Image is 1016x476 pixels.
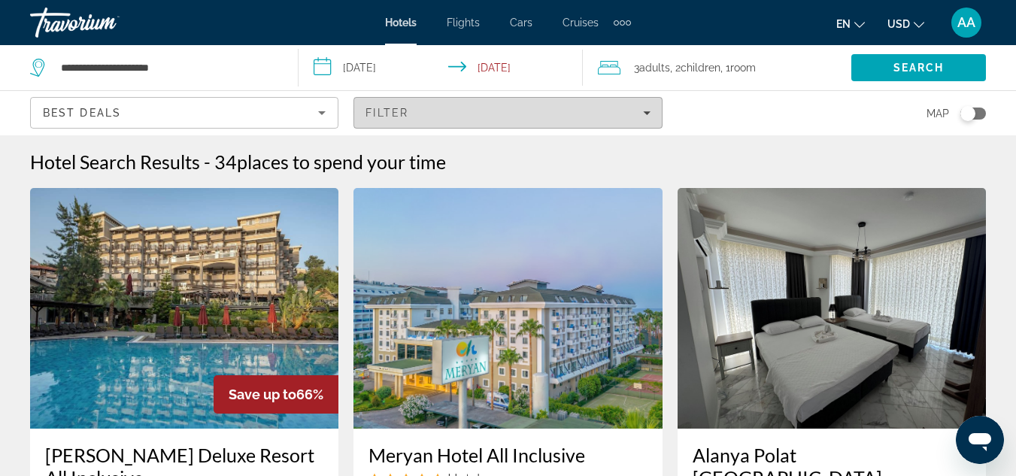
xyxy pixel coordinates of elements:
img: Alanya Polat Holiday Village [678,188,986,429]
span: places to spend your time [237,150,446,173]
span: Map [927,103,949,124]
span: Room [730,62,756,74]
iframe: Кнопка запуска окна обмена сообщениями [956,416,1004,464]
a: Cruises [563,17,599,29]
a: Cars [510,17,532,29]
img: Justiniano Deluxe Resort All Inclusive [30,188,338,429]
img: Meryan Hotel All Inclusive [353,188,662,429]
span: AA [957,15,975,30]
button: User Menu [947,7,986,38]
span: Adults [639,62,670,74]
button: Travelers: 3 adults, 2 children [583,45,851,90]
span: Filter [365,107,408,119]
input: Search hotel destination [59,56,275,79]
mat-select: Sort by [43,104,326,122]
button: Select check in and out date [299,45,582,90]
span: Best Deals [43,107,121,119]
span: 3 [634,57,670,78]
span: , 1 [720,57,756,78]
span: Search [893,62,945,74]
h1: Hotel Search Results [30,150,200,173]
button: Toggle map [949,107,986,120]
h2: 34 [214,150,446,173]
span: USD [887,18,910,30]
span: , 2 [670,57,720,78]
a: Travorium [30,3,180,42]
a: Flights [447,17,480,29]
a: Meryan Hotel All Inclusive [368,444,647,466]
span: en [836,18,851,30]
button: Change currency [887,13,924,35]
span: - [204,150,211,173]
span: Save up to [229,387,296,402]
button: Filters [353,97,662,129]
button: Change language [836,13,865,35]
a: Hotels [385,17,417,29]
div: 66% [214,375,338,414]
span: Children [681,62,720,74]
button: Search [851,54,986,81]
button: Extra navigation items [614,11,631,35]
